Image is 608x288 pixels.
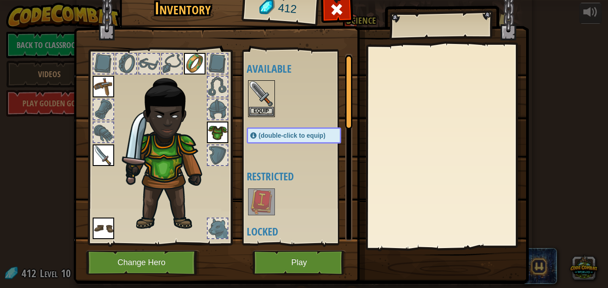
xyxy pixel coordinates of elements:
[249,81,274,106] img: portrait.png
[247,170,359,182] h4: Restricted
[86,250,200,275] button: Change Hero
[253,250,346,275] button: Play
[247,63,359,74] h4: Available
[184,53,206,74] img: portrait.png
[247,226,359,237] h4: Locked
[207,122,228,143] img: portrait.png
[122,67,218,232] img: champion_hair.png
[93,218,114,239] img: portrait.png
[93,76,114,97] img: portrait.png
[259,132,325,139] span: (double-click to equip)
[93,144,114,166] img: portrait.png
[249,107,274,116] button: Equip
[249,189,274,214] img: portrait.png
